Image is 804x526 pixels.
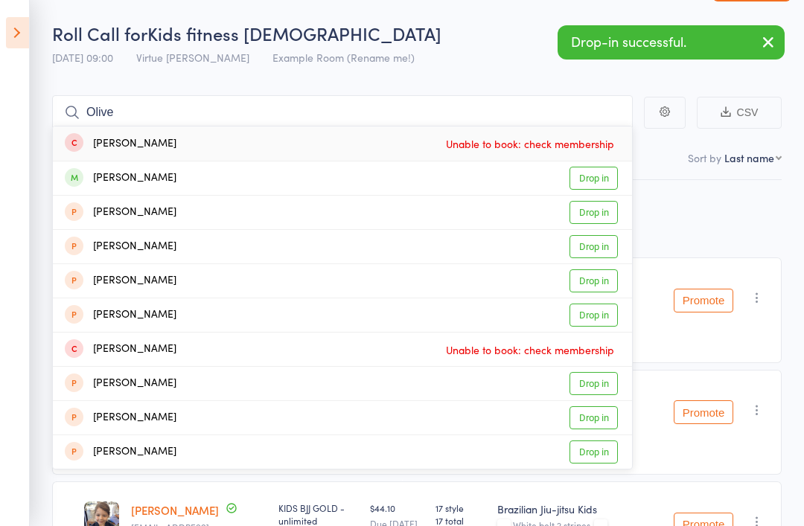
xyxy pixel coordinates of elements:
[569,304,618,327] a: Drop in
[65,307,176,324] div: [PERSON_NAME]
[65,238,176,255] div: [PERSON_NAME]
[724,150,774,165] div: Last name
[65,409,176,426] div: [PERSON_NAME]
[435,501,485,514] span: 17 style
[52,50,113,65] span: [DATE] 09:00
[272,50,415,65] span: Example Room (Rename me!)
[442,339,618,361] span: Unable to book: check membership
[558,25,785,60] div: Drop-in successful.
[65,170,176,187] div: [PERSON_NAME]
[688,150,721,165] label: Sort by
[674,400,733,424] button: Promote
[52,95,633,129] input: Search by name
[569,201,618,224] a: Drop in
[65,135,176,153] div: [PERSON_NAME]
[569,440,618,464] a: Drop in
[65,272,176,289] div: [PERSON_NAME]
[497,501,662,516] div: Brazilian Jiu-jitsu Kids
[569,235,618,258] a: Drop in
[65,443,176,461] div: [PERSON_NAME]
[674,289,733,312] button: Promote
[52,21,147,45] span: Roll Call for
[131,502,219,518] a: [PERSON_NAME]
[65,204,176,221] div: [PERSON_NAME]
[136,50,249,65] span: Virtue [PERSON_NAME]
[442,132,618,155] span: Unable to book: check membership
[569,406,618,429] a: Drop in
[65,341,176,358] div: [PERSON_NAME]
[569,372,618,395] a: Drop in
[569,269,618,292] a: Drop in
[569,167,618,190] a: Drop in
[147,21,441,45] span: Kids fitness [DEMOGRAPHIC_DATA]
[65,375,176,392] div: [PERSON_NAME]
[697,97,782,129] button: CSV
